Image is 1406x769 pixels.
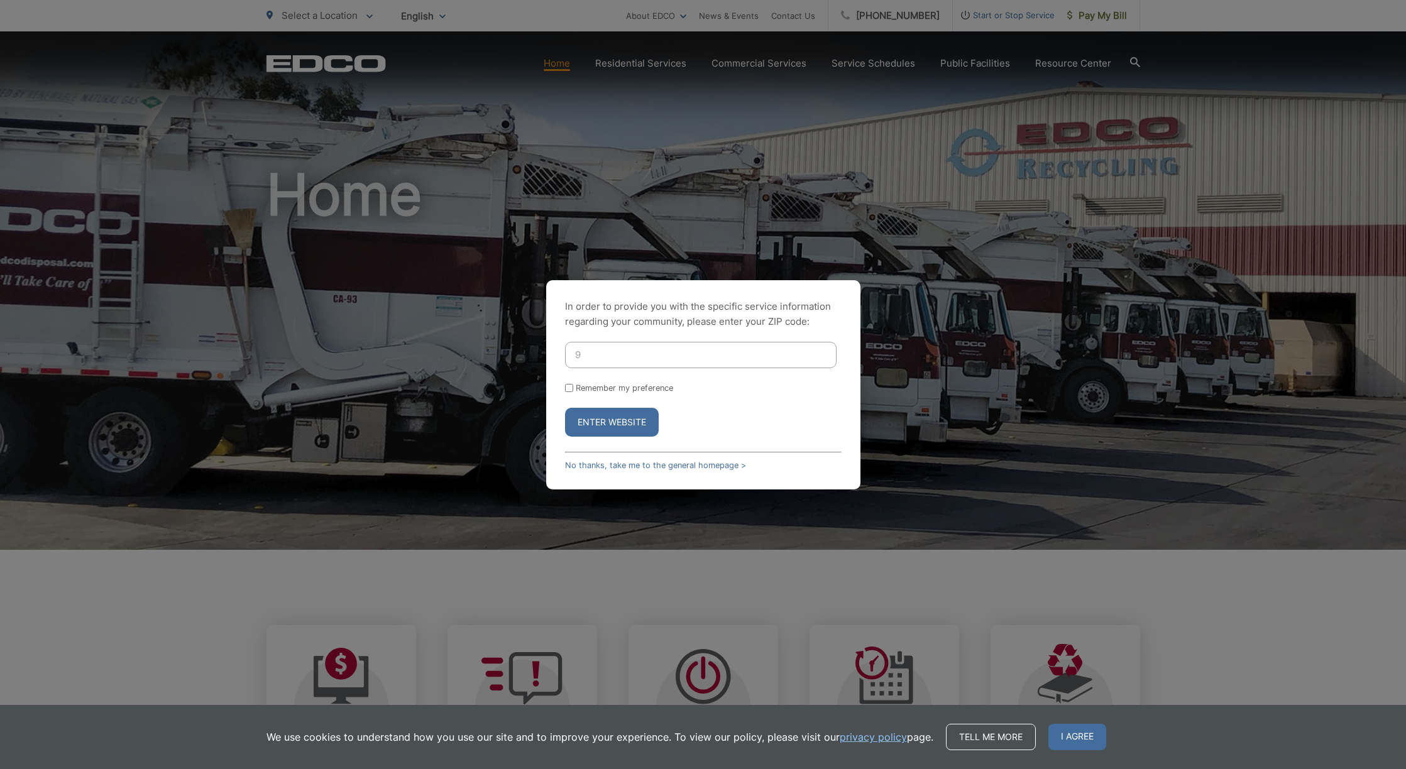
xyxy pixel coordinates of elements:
[840,729,907,744] a: privacy policy
[946,724,1036,750] a: Tell me more
[1048,724,1106,750] span: I agree
[565,299,842,329] p: In order to provide you with the specific service information regarding your community, please en...
[565,342,837,368] input: Enter ZIP Code
[576,383,673,393] label: Remember my preference
[565,461,746,470] a: No thanks, take me to the general homepage >
[266,729,933,744] p: We use cookies to understand how you use our site and to improve your experience. To view our pol...
[565,408,659,437] button: Enter Website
